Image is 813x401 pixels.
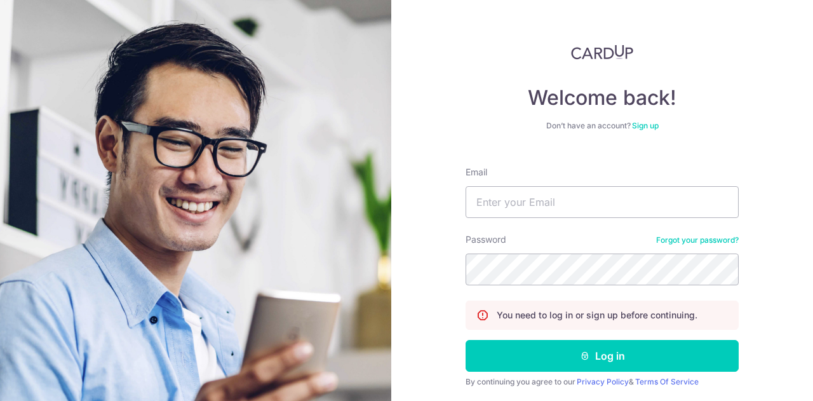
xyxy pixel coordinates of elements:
[632,121,659,130] a: Sign up
[466,233,506,246] label: Password
[466,121,739,131] div: Don’t have an account?
[635,377,699,386] a: Terms Of Service
[466,166,487,179] label: Email
[466,85,739,111] h4: Welcome back!
[497,309,697,322] p: You need to log in or sign up before continuing.
[656,235,739,245] a: Forgot your password?
[466,377,739,387] div: By continuing you agree to our &
[466,340,739,372] button: Log in
[577,377,629,386] a: Privacy Policy
[571,44,633,60] img: CardUp Logo
[466,186,739,218] input: Enter your Email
